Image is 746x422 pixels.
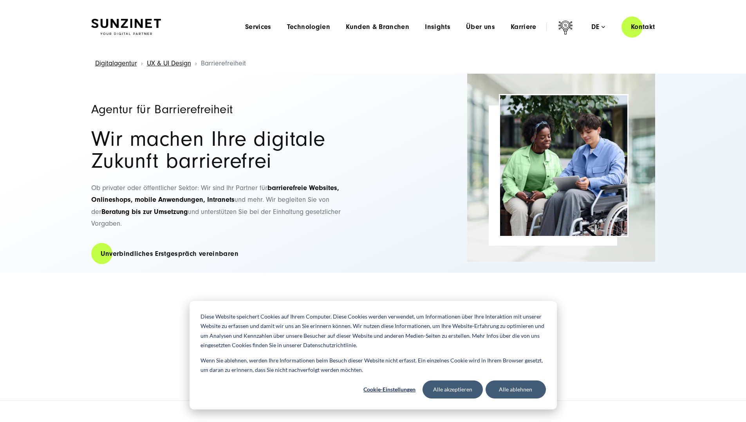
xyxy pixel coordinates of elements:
a: Services [245,23,271,31]
h1: Agentur für Barrierefreiheit [91,103,365,116]
a: Technologien [287,23,330,31]
a: Kunden & Branchen [346,23,409,31]
button: Alle ablehnen [486,380,546,398]
a: Über uns [466,23,495,31]
a: Unverbindliches Erstgespräch vereinbaren [91,243,248,265]
div: Cookie banner [190,301,557,409]
img: Symbolbild für [500,95,627,236]
a: UX & UI Design [147,59,191,67]
a: Digitalagentur [95,59,137,67]
strong: Beratung bis zur Umsetzung [101,208,188,216]
img: Logo des Red Dot Award mit einer rot-weiß gestreiften Kugel und dem Text 'reddot award winner'. |... [329,300,411,347]
p: Diese Website speichert Cookies auf Ihrem Computer. Diese Cookies werden verwendet, um Informatio... [200,312,546,350]
a: Insights [425,23,450,31]
div: de [591,23,605,31]
a: Karriere [511,23,536,31]
span: Barrierefreiheit [201,59,246,67]
p: Wenn Sie ablehnen, werden Ihre Informationen beim Besuch dieser Website nicht erfasst. Ein einzel... [200,356,546,375]
img: SUNZINET Full Service Digital Agentur [91,19,161,35]
button: Cookie-Einstellungen [359,380,420,398]
a: Kontakt [621,16,665,38]
img: Ein heller und moderner Innenraum mit großen Glasfenstern und viel natürlichem Licht, unscharf da... [467,74,655,262]
button: Alle akzeptieren [423,380,483,398]
p: Ob privater oder öffentlicher Sektor: Wir sind Ihr Partner für und mehr. Wir begleiten Sie von de... [91,182,365,230]
h2: Wir machen Ihre digitale Zukunft barrierefrei [91,128,365,172]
